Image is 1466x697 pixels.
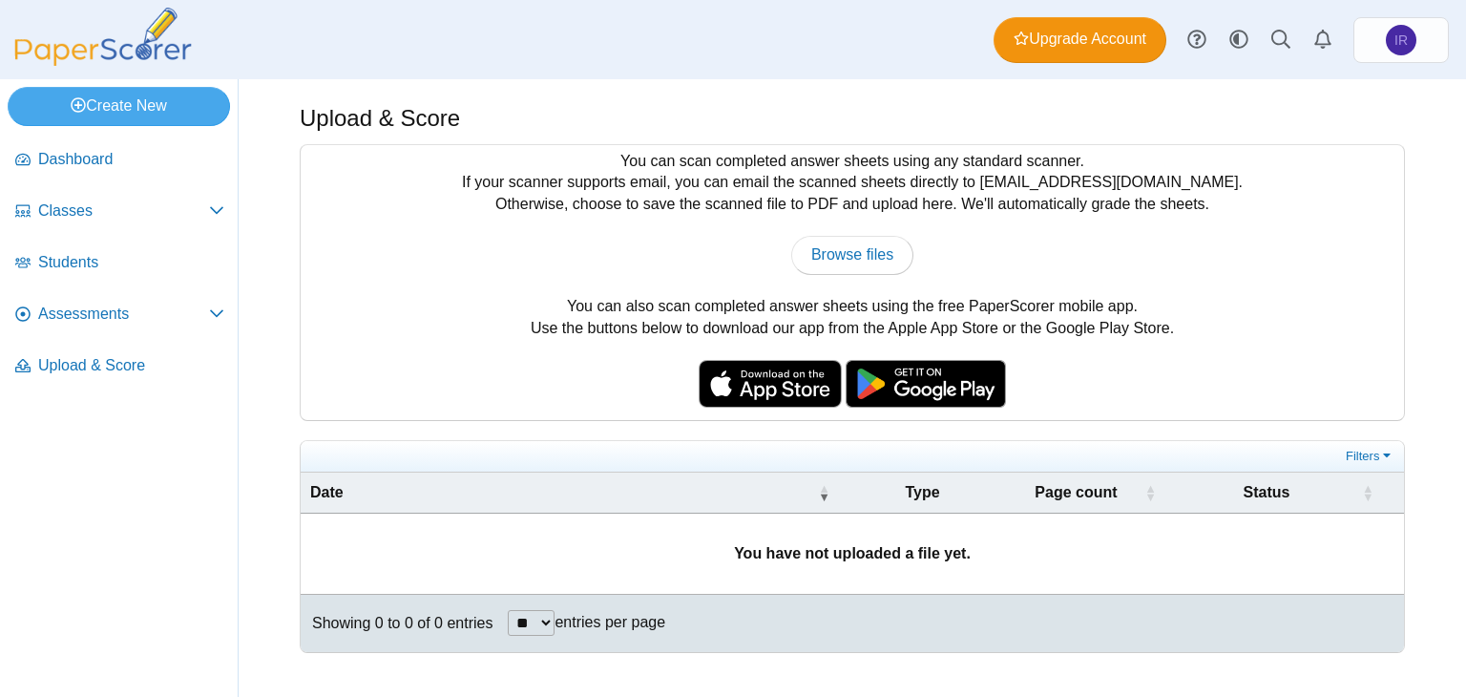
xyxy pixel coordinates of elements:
[300,102,460,135] h1: Upload & Score
[1341,447,1399,466] a: Filters
[8,8,199,66] img: PaperScorer
[8,137,232,183] a: Dashboard
[1302,19,1344,61] a: Alerts
[1035,484,1117,500] span: Page count
[811,246,893,263] span: Browse files
[734,545,971,561] b: You have not uploaded a file yet.
[38,304,209,325] span: Assessments
[8,189,232,235] a: Classes
[1014,29,1146,50] span: Upgrade Account
[8,344,232,390] a: Upload & Score
[994,17,1166,63] a: Upgrade Account
[818,473,829,513] span: Date : Activate to remove sorting
[555,614,665,630] label: entries per page
[846,360,1006,408] img: google-play-badge.png
[301,145,1404,420] div: You can scan completed answer sheets using any standard scanner. If your scanner supports email, ...
[38,201,209,222] span: Classes
[310,484,344,500] span: Date
[8,292,232,338] a: Assessments
[1386,25,1416,55] span: Isabella Rankin
[1244,484,1290,500] span: Status
[38,149,224,170] span: Dashboard
[8,241,232,286] a: Students
[301,595,492,652] div: Showing 0 to 0 of 0 entries
[791,236,913,274] a: Browse files
[8,87,230,125] a: Create New
[8,53,199,69] a: PaperScorer
[1353,17,1449,63] a: Isabella Rankin
[1144,473,1156,513] span: Page count : Activate to sort
[1362,473,1373,513] span: Status : Activate to sort
[38,355,224,376] span: Upload & Score
[905,484,939,500] span: Type
[699,360,842,408] img: apple-store-badge.svg
[38,252,224,273] span: Students
[1394,33,1408,47] span: Isabella Rankin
